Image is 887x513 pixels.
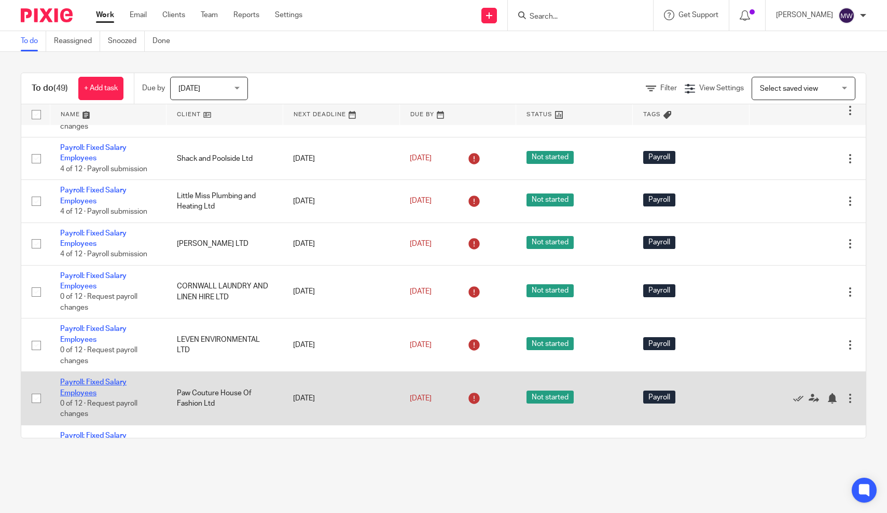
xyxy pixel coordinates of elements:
[108,31,145,51] a: Snoozed
[60,400,137,418] span: 0 of 12 · Request payroll changes
[838,7,855,24] img: svg%3E
[167,372,283,425] td: Paw Couture House Of Fashion Ltd
[60,272,127,290] a: Payroll: Fixed Salary Employees
[60,112,137,130] span: 0 of 12 · Request payroll changes
[283,137,399,180] td: [DATE]
[21,8,73,22] img: Pixie
[153,31,178,51] a: Done
[60,165,147,173] span: 4 of 12 · Payroll submission
[167,318,283,372] td: LEVEN ENVIRONMENTAL LTD
[410,395,432,402] span: [DATE]
[60,251,147,258] span: 4 of 12 · Payroll submission
[760,85,818,92] span: Select saved view
[643,284,675,297] span: Payroll
[21,31,46,51] a: To do
[643,112,661,117] span: Tags
[283,180,399,223] td: [DATE]
[410,341,432,349] span: [DATE]
[526,337,574,350] span: Not started
[529,12,622,22] input: Search
[233,10,259,20] a: Reports
[53,84,68,92] span: (49)
[60,144,127,162] a: Payroll: Fixed Salary Employees
[32,83,68,94] h1: To do
[776,10,833,20] p: [PERSON_NAME]
[410,288,432,295] span: [DATE]
[526,236,574,249] span: Not started
[60,346,137,365] span: 0 of 12 · Request payroll changes
[660,85,677,92] span: Filter
[793,393,809,404] a: Mark as done
[178,85,200,92] span: [DATE]
[60,432,127,450] a: Payroll: Fixed Salary Employees
[283,265,399,318] td: [DATE]
[643,193,675,206] span: Payroll
[167,265,283,318] td: CORNWALL LAUNDRY AND LINEN HIRE LTD
[283,425,399,479] td: [DATE]
[167,425,283,479] td: Meliora Medias Ltd
[410,198,432,205] span: [DATE]
[60,187,127,204] a: Payroll: Fixed Salary Employees
[96,10,114,20] a: Work
[162,10,185,20] a: Clients
[60,208,147,215] span: 4 of 12 · Payroll submission
[54,31,100,51] a: Reassigned
[167,223,283,265] td: [PERSON_NAME] LTD
[167,137,283,180] td: Shack and Poolside Ltd
[410,155,432,162] span: [DATE]
[167,180,283,223] td: Little Miss Plumbing and Heating Ltd
[526,391,574,404] span: Not started
[526,284,574,297] span: Not started
[142,83,165,93] p: Due by
[60,294,137,312] span: 0 of 12 · Request payroll changes
[643,151,675,164] span: Payroll
[643,337,675,350] span: Payroll
[283,223,399,265] td: [DATE]
[526,193,574,206] span: Not started
[643,236,675,249] span: Payroll
[201,10,218,20] a: Team
[283,318,399,372] td: [DATE]
[275,10,302,20] a: Settings
[526,151,574,164] span: Not started
[78,77,123,100] a: + Add task
[699,85,744,92] span: View Settings
[60,230,127,247] a: Payroll: Fixed Salary Employees
[130,10,147,20] a: Email
[410,240,432,247] span: [DATE]
[643,391,675,404] span: Payroll
[283,372,399,425] td: [DATE]
[678,11,718,19] span: Get Support
[60,379,127,396] a: Payroll: Fixed Salary Employees
[60,325,127,343] a: Payroll: Fixed Salary Employees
